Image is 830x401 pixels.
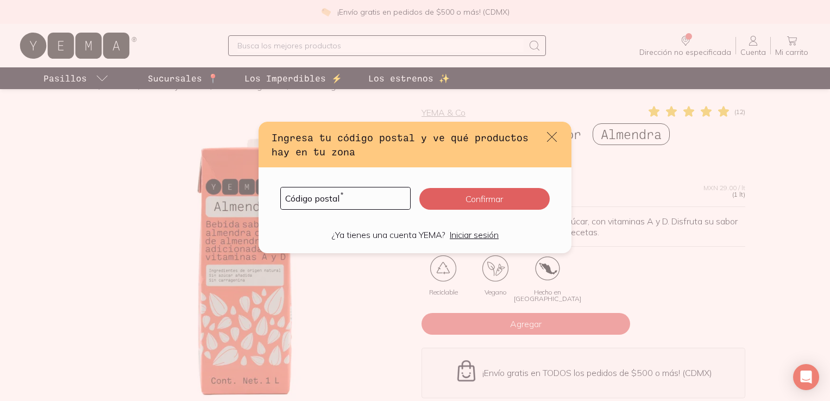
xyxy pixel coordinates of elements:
[331,229,445,240] p: ¿Ya tienes una cuenta YEMA?
[793,364,819,390] div: Open Intercom Messenger
[272,130,537,159] h3: Ingresa tu código postal y ve qué productos hay en tu zona
[259,122,571,254] div: default
[419,188,550,210] button: Confirmar
[450,229,499,240] a: Iniciar sesión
